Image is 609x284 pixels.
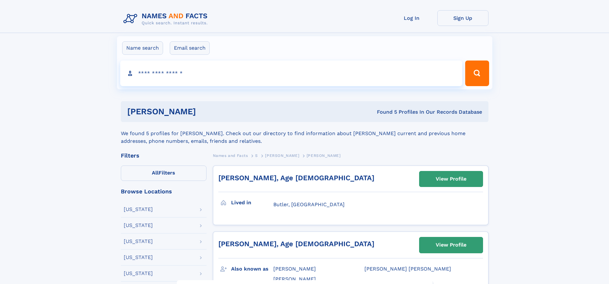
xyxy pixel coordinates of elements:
a: S [255,151,258,159]
div: We found 5 profiles for [PERSON_NAME]. Check out our directory to find information about [PERSON_... [121,122,488,145]
label: Filters [121,166,207,181]
a: [PERSON_NAME], Age [DEMOGRAPHIC_DATA] [218,240,374,248]
a: Names and Facts [213,151,248,159]
h3: Lived in [231,197,273,208]
div: Browse Locations [121,189,207,194]
a: View Profile [419,237,483,253]
a: [PERSON_NAME] [265,151,299,159]
div: Filters [121,153,207,158]
span: [PERSON_NAME] [307,153,341,158]
input: search input [120,61,463,86]
span: [PERSON_NAME] [273,276,316,282]
div: [US_STATE] [124,255,153,260]
h3: Also known as [231,264,273,274]
a: Sign Up [437,10,488,26]
h1: [PERSON_NAME] [127,108,286,116]
a: [PERSON_NAME], Age [DEMOGRAPHIC_DATA] [218,174,374,182]
span: [PERSON_NAME] [265,153,299,158]
span: All [152,170,159,176]
label: Name search [122,41,163,55]
div: [US_STATE] [124,223,153,228]
span: Butler, [GEOGRAPHIC_DATA] [273,201,345,207]
div: Found 5 Profiles In Our Records Database [286,109,482,116]
a: Log In [386,10,437,26]
div: View Profile [436,172,466,186]
span: [PERSON_NAME] [PERSON_NAME] [364,266,451,272]
div: [US_STATE] [124,207,153,212]
div: View Profile [436,238,466,252]
a: View Profile [419,171,483,187]
label: Email search [170,41,210,55]
img: Logo Names and Facts [121,10,213,28]
span: S [255,153,258,158]
div: [US_STATE] [124,271,153,276]
button: Search Button [465,61,489,86]
div: [US_STATE] [124,239,153,244]
span: [PERSON_NAME] [273,266,316,272]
